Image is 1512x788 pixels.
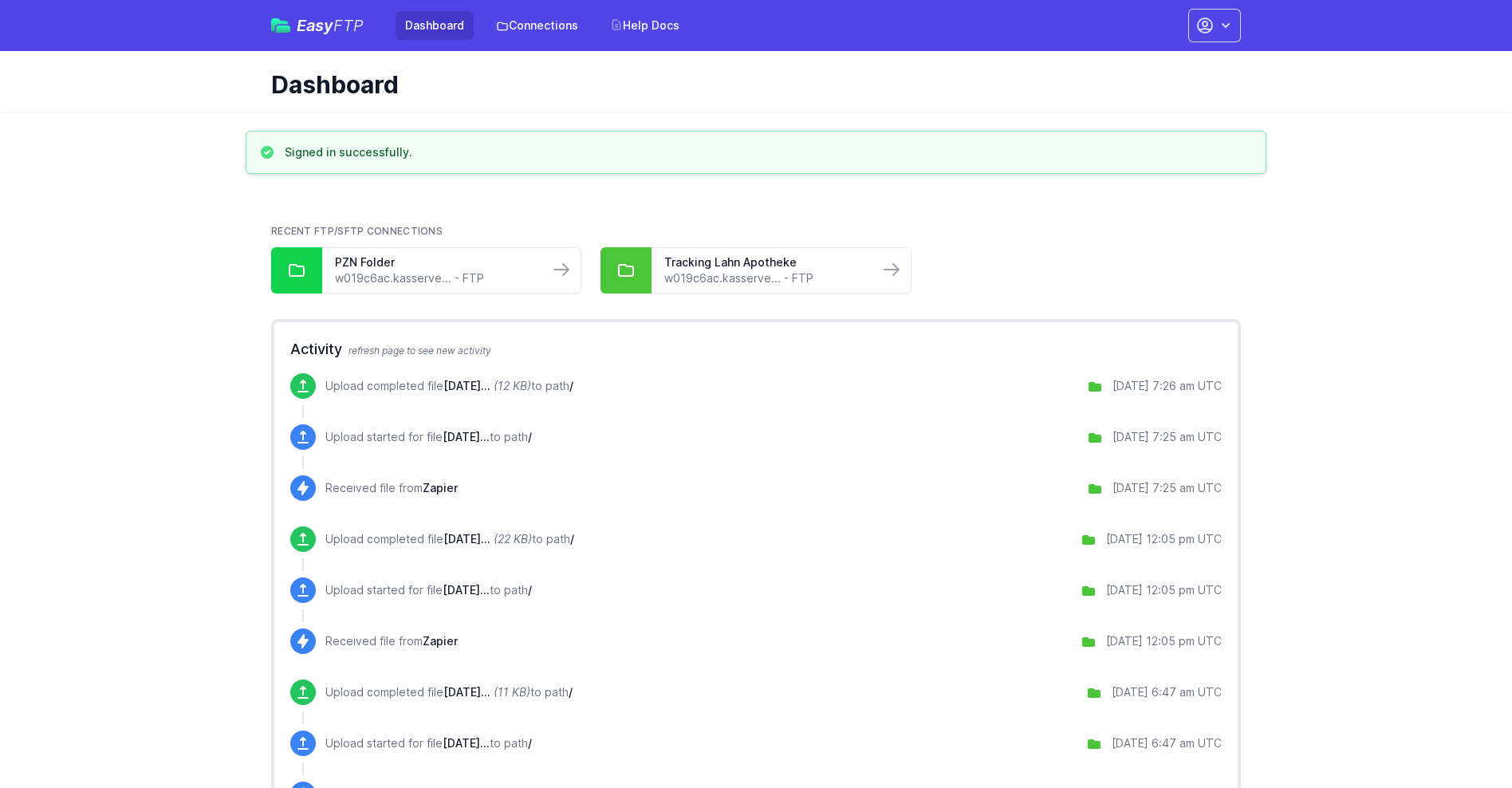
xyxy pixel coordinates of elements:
[325,735,532,751] p: Upload started for file to path
[290,338,1222,361] h2: Activity
[570,532,574,546] span: /
[494,532,532,546] i: (22 KB)
[297,18,364,33] span: Easy
[335,254,536,270] a: PZN Folder
[528,583,532,597] span: /
[333,16,364,35] span: FTP
[1112,429,1222,445] div: [DATE] 7:25 am UTC
[1112,378,1222,394] div: [DATE] 7:26 am UTC
[486,11,588,40] a: Connections
[494,685,530,699] i: (11 KB)
[528,736,532,750] span: /
[664,254,865,270] a: Tracking Lahn Apotheke
[396,11,474,40] a: Dashboard
[423,481,458,494] span: Zapier
[271,18,364,33] a: EasyFTP
[325,378,573,394] p: Upload completed file to path
[271,225,1241,238] h2: Recent FTP/SFTP Connections
[443,685,490,699] span: August 14 2025 06:47:15.csv
[325,480,458,496] p: Received file from
[569,379,573,392] span: /
[600,11,689,40] a: Help Docs
[285,144,412,160] h3: Signed in successfully.
[325,429,532,445] p: Upload started for file to path
[335,270,536,286] a: w019c6ac.kasserve... - FTP
[1112,735,1222,751] div: [DATE] 6:47 am UTC
[325,582,532,598] p: Upload started for file to path
[325,633,458,649] p: Received file from
[443,430,490,443] span: August 21 2025 07:24:06.csv
[494,379,531,392] i: (12 KB)
[569,685,573,699] span: /
[528,430,532,443] span: /
[443,532,490,546] span: August 18 2025 12:04:52.csv
[423,634,458,648] span: Zapier
[348,345,491,357] span: refresh page to see new activity
[1106,531,1222,547] div: [DATE] 12:05 pm UTC
[271,70,1228,99] h1: Dashboard
[443,379,490,392] span: August 21 2025 07:24:06.csv
[271,18,290,33] img: easyftp_logo.png
[1106,633,1222,649] div: [DATE] 12:05 pm UTC
[325,684,573,700] p: Upload completed file to path
[664,270,865,286] a: w019c6ac.kasserve... - FTP
[325,531,574,547] p: Upload completed file to path
[1106,582,1222,598] div: [DATE] 12:05 pm UTC
[443,736,490,750] span: August 14 2025 06:47:15.csv
[1112,480,1222,496] div: [DATE] 7:25 am UTC
[443,583,490,597] span: August 18 2025 12:04:52.csv
[1112,684,1222,700] div: [DATE] 6:47 am UTC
